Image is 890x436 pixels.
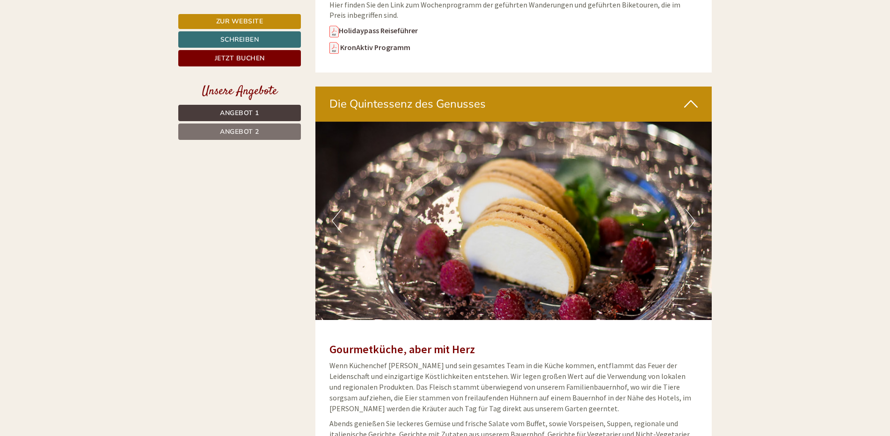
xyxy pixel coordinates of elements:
a: Schreiben [178,31,301,48]
div: Unsere Angebote [178,83,301,100]
button: Vorhergehend [332,209,342,233]
strong: Gourmetküche, aber mit Herz [329,342,475,356]
font: Die Quintessenz des Genusses [329,96,486,111]
div: [GEOGRAPHIC_DATA] [14,27,157,35]
button: Senden [313,247,369,263]
button: Nächster [686,209,695,233]
p: Wenn Küchenchef [PERSON_NAME] und sein gesamtes Team in die Küche kommen, entflammt das Feuer der... [329,360,698,414]
font: Guten Morgen, wie können wir Ihnen helfen? [14,35,157,44]
font: Senden [327,250,354,259]
small: 18:45 [14,45,157,52]
span: Angebot 1 [220,109,259,117]
a: KronAktiv Programm [340,43,410,52]
span: Angebot 2 [220,127,259,136]
a: Holidaypass Reiseführer [329,26,418,35]
a: Zur Website [178,14,301,29]
a: Jetzt buchen [178,50,301,66]
div: [DATE] [168,7,201,23]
